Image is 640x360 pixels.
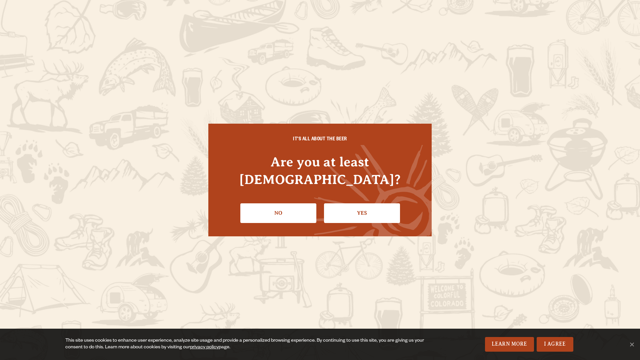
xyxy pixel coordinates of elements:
[324,203,400,223] a: Confirm I'm 21 or older
[240,203,316,223] a: No
[485,337,534,352] a: Learn More
[65,338,429,351] div: This site uses cookies to enhance user experience, analyze site usage and provide a personalized ...
[222,153,418,188] h4: Are you at least [DEMOGRAPHIC_DATA]?
[537,337,573,352] a: I Agree
[222,137,418,143] h6: IT'S ALL ABOUT THE BEER
[628,341,635,348] span: No
[190,345,219,350] a: privacy policy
